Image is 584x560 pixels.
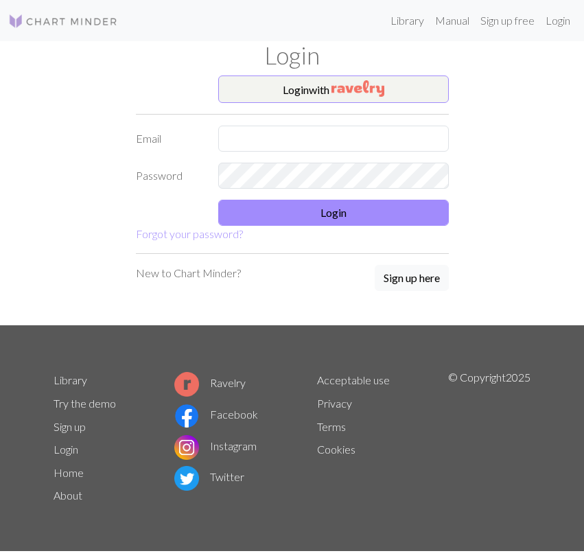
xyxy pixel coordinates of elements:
[54,397,116,410] a: Try the demo
[174,404,199,428] img: Facebook logo
[317,443,355,456] a: Cookies
[128,163,210,189] label: Password
[174,376,246,389] a: Ravelry
[136,265,241,281] p: New to Chart Minder?
[45,41,539,70] h1: Login
[136,227,243,240] a: Forgot your password?
[375,265,449,292] a: Sign up here
[448,369,530,508] p: © Copyright 2025
[218,75,449,103] button: Loginwith
[54,443,78,456] a: Login
[317,397,352,410] a: Privacy
[8,13,118,30] img: Logo
[174,470,244,483] a: Twitter
[174,408,258,421] a: Facebook
[54,420,86,433] a: Sign up
[385,7,430,34] a: Library
[331,80,384,97] img: Ravelry
[128,126,210,152] label: Email
[54,466,84,479] a: Home
[540,7,576,34] a: Login
[174,466,199,491] img: Twitter logo
[174,435,199,460] img: Instagram logo
[174,372,199,397] img: Ravelry logo
[475,7,540,34] a: Sign up free
[375,265,449,291] button: Sign up here
[430,7,475,34] a: Manual
[54,373,87,386] a: Library
[317,420,346,433] a: Terms
[54,489,82,502] a: About
[218,200,449,226] button: Login
[174,439,257,452] a: Instagram
[317,373,390,386] a: Acceptable use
